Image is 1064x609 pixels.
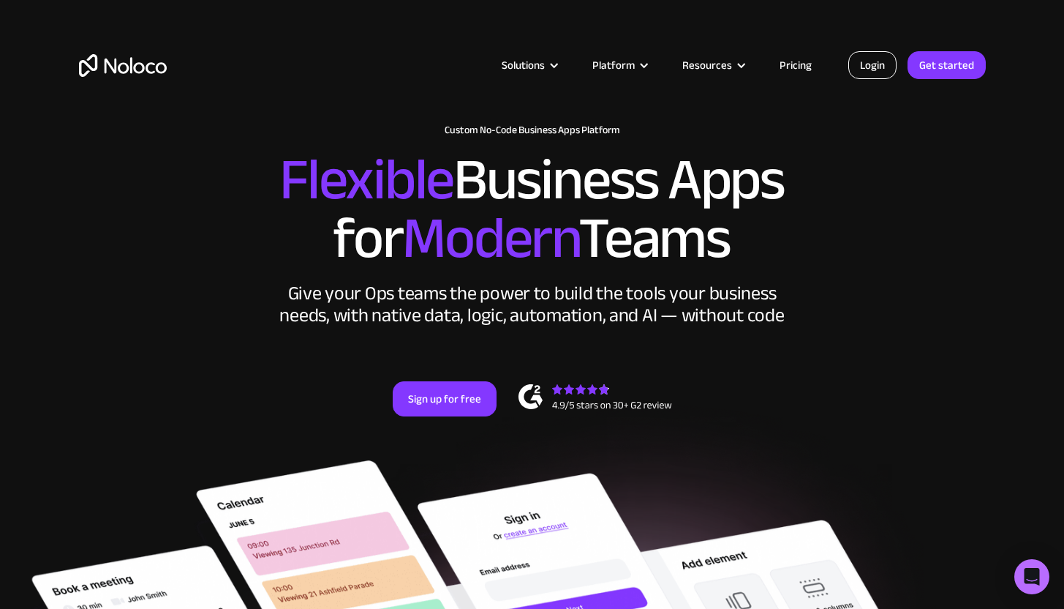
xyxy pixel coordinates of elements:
div: Give your Ops teams the power to build the tools your business needs, with native data, logic, au... [276,283,788,326]
a: home [79,54,167,77]
div: Platform [592,56,635,75]
span: Flexible [279,125,453,234]
div: Platform [574,56,664,75]
a: Pricing [761,56,830,75]
div: Resources [664,56,761,75]
div: Solutions [502,56,545,75]
a: Login [848,51,897,79]
span: Modern [402,184,578,293]
div: Resources [682,56,732,75]
a: Sign up for free [393,381,497,416]
h2: Business Apps for Teams [79,151,986,268]
div: Solutions [483,56,574,75]
a: Get started [908,51,986,79]
div: Open Intercom Messenger [1014,559,1049,594]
